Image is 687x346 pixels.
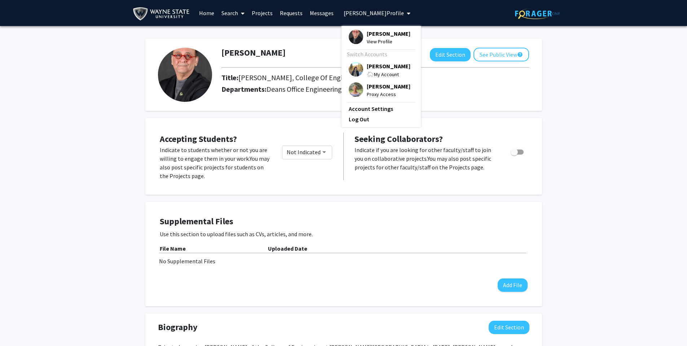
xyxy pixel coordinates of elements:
[248,0,276,26] a: Projects
[160,133,237,144] span: Accepting Students?
[216,85,534,94] h2: Departments:
[159,257,528,265] div: No Supplemental Files
[354,146,497,172] p: Indicate if you are looking for other faculty/staff to join you on collaborative projects. You ma...
[498,278,528,292] button: Add File
[517,50,523,59] mat-icon: help
[218,0,248,26] a: Search
[221,73,365,82] h2: Title:
[276,0,306,26] a: Requests
[349,30,410,46] div: Profile Picture[PERSON_NAME]View Profile
[160,230,528,238] p: Use this section to upload files such as CVs, articles, and more.
[349,30,363,44] img: Profile Picture
[349,62,410,78] div: Profile Picture[PERSON_NAME]My Account
[160,245,186,252] b: File Name
[221,48,286,58] h1: [PERSON_NAME]
[430,48,471,61] button: Edit Section
[367,82,410,90] span: [PERSON_NAME]
[354,133,443,144] span: Seeking Collaborators?
[306,0,337,26] a: Messages
[367,90,410,98] span: Proxy Access
[282,146,333,159] mat-select: Would you like to permit student requests?
[268,245,307,252] b: Uploaded Date
[158,48,212,102] img: Profile Picture
[349,82,410,98] div: Profile Picture[PERSON_NAME]Proxy Access
[515,8,560,19] img: ForagerOne Logo
[160,146,271,180] p: Indicate to students whether or not you are willing to engage them in your work. You may also pos...
[267,85,342,94] span: Deans Office Engineering
[5,313,31,341] iframe: Chat
[347,50,414,59] div: Switch Accounts
[349,62,363,77] img: Profile Picture
[508,146,528,156] div: Toggle
[367,30,410,38] span: [PERSON_NAME]
[349,82,363,97] img: Profile Picture
[489,321,529,334] button: Edit Biography
[282,146,333,159] div: Toggle
[367,62,410,70] span: [PERSON_NAME]
[133,6,193,22] img: Wayne State University Logo
[238,73,365,82] span: [PERSON_NAME], College Of Engineering
[195,0,218,26] a: Home
[374,71,399,78] span: My Account
[287,148,321,156] span: Not Indicated
[349,115,414,124] a: Log Out
[344,9,404,17] span: [PERSON_NAME] Profile
[158,321,198,334] span: Biography
[349,104,414,113] a: Account Settings
[367,38,410,46] span: View Profile
[160,216,528,227] h4: Supplemental Files
[474,48,529,61] button: See Public View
